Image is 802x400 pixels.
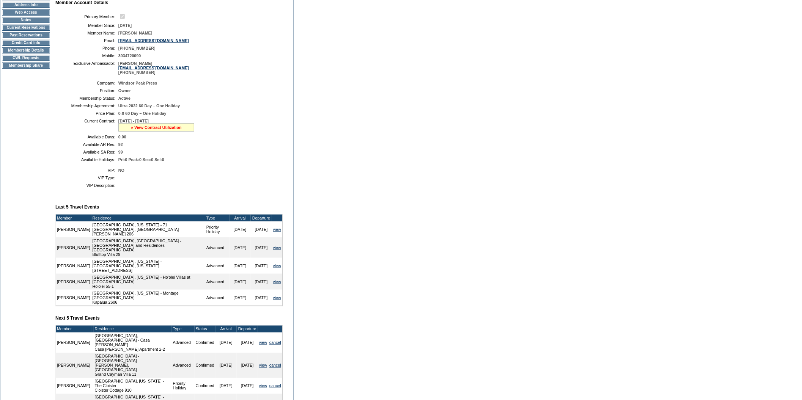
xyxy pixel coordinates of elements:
td: Advanced [172,353,195,378]
td: Primary Member: [58,13,115,20]
td: [PERSON_NAME] [56,274,91,290]
td: [DATE] [215,333,237,353]
td: Departure [251,215,272,221]
td: Advanced [172,333,195,353]
td: Company: [58,81,115,85]
span: [PERSON_NAME] [118,31,152,35]
td: [DATE] [251,237,272,258]
td: Membership Status: [58,96,115,100]
span: 92 [118,142,123,147]
td: VIP: [58,168,115,173]
td: Residence [94,326,172,333]
a: view [273,227,281,232]
span: Pri:0 Peak:0 Sec:0 Sel:0 [118,157,164,162]
td: [PERSON_NAME] [56,333,91,353]
a: cancel [269,363,281,368]
td: Arrival [215,326,237,333]
a: cancel [269,384,281,388]
td: Advanced [205,258,230,274]
b: Last 5 Travel Events [55,204,99,210]
td: Current Contract: [58,119,115,132]
td: [DATE] [215,378,237,394]
td: Phone: [58,46,115,50]
span: 3034720090 [118,53,141,58]
span: 0.00 [118,135,126,139]
span: Active [118,96,131,100]
td: Available Holidays: [58,157,115,162]
td: VIP Type: [58,176,115,180]
td: Confirmed [195,333,215,353]
td: Available AR Res: [58,142,115,147]
a: view [259,363,267,368]
td: Web Access [2,9,50,16]
td: Address Info [2,2,50,8]
td: [PERSON_NAME] [56,378,91,394]
td: Member Since: [58,23,115,28]
td: CWL Requests [2,55,50,61]
td: Advanced [205,274,230,290]
a: view [273,279,281,284]
span: [DATE] [118,23,132,28]
td: [GEOGRAPHIC_DATA], [US_STATE] - Ho'olei Villas at [GEOGRAPHIC_DATA] Ho'olei 55-1 [91,274,205,290]
td: Notes [2,17,50,23]
span: 99 [118,150,123,154]
span: Windsor Peak Press [118,81,157,85]
td: Member [56,326,91,333]
td: [GEOGRAPHIC_DATA], [US_STATE] - [GEOGRAPHIC_DATA], [US_STATE] [STREET_ADDRESS] [91,258,205,274]
td: Past Reservations [2,32,50,38]
a: view [259,340,267,345]
td: [DATE] [237,333,258,353]
span: NO [118,168,124,173]
td: Member Name: [58,31,115,35]
td: [DATE] [251,290,272,306]
td: [DATE] [237,353,258,378]
td: Type [205,215,230,221]
td: Status [195,326,215,333]
td: [PERSON_NAME] [56,237,91,258]
td: Priority Holiday [205,221,230,237]
span: 0-0 60 Day – One Holiday [118,111,167,116]
td: Advanced [205,237,230,258]
td: Departure [237,326,258,333]
td: Confirmed [195,353,215,378]
td: [DATE] [230,237,251,258]
b: Next 5 Travel Events [55,315,100,321]
td: Priority Holiday [172,378,195,394]
td: Price Plan: [58,111,115,116]
td: Residence [91,215,205,221]
td: [GEOGRAPHIC_DATA], [US_STATE] - Montage [GEOGRAPHIC_DATA] Kapalua 2606 [91,290,205,306]
td: Current Reservations [2,25,50,31]
td: Available Days: [58,135,115,139]
span: Ultra 2022 60 Day – One Holiday [118,104,180,108]
td: Confirmed [195,378,215,394]
td: Available SA Res: [58,150,115,154]
td: Advanced [205,290,230,306]
a: » View Contract Utilization [131,125,182,130]
td: [PERSON_NAME] [56,353,91,378]
td: Arrival [230,215,251,221]
td: [GEOGRAPHIC_DATA], [US_STATE] - 71 [GEOGRAPHIC_DATA], [GEOGRAPHIC_DATA] [PERSON_NAME] 206 [91,221,205,237]
td: Position: [58,88,115,93]
a: view [259,384,267,388]
td: [DATE] [230,221,251,237]
td: VIP Description: [58,183,115,188]
td: [DATE] [251,221,272,237]
td: Mobile: [58,53,115,58]
a: view [273,245,281,250]
td: [GEOGRAPHIC_DATA], [GEOGRAPHIC_DATA] - [GEOGRAPHIC_DATA] and Residences [GEOGRAPHIC_DATA] Bluffto... [91,237,205,258]
td: Membership Details [2,47,50,53]
td: [PERSON_NAME] [56,221,91,237]
a: [EMAIL_ADDRESS][DOMAIN_NAME] [118,38,189,43]
span: [PERSON_NAME] [PHONE_NUMBER] [118,61,189,75]
td: [DATE] [230,290,251,306]
td: [DATE] [251,258,272,274]
td: [DATE] [215,353,237,378]
td: [GEOGRAPHIC_DATA] - [GEOGRAPHIC_DATA][PERSON_NAME], [GEOGRAPHIC_DATA] Grand Cayman Villa 11 [94,353,172,378]
td: [PERSON_NAME] [56,258,91,274]
a: view [273,295,281,300]
td: [DATE] [230,274,251,290]
td: [DATE] [230,258,251,274]
td: [DATE] [251,274,272,290]
a: view [273,264,281,268]
a: cancel [269,340,281,345]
